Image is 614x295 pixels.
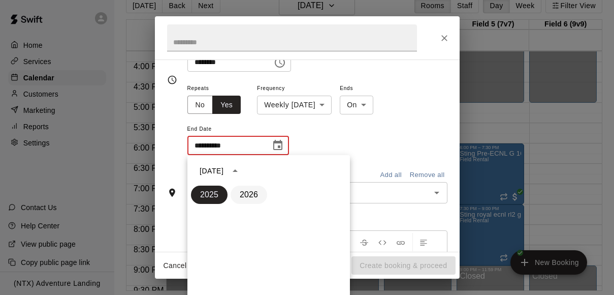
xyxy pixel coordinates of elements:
button: Format Strikethrough [356,233,373,251]
div: On [340,96,373,114]
button: Insert Code [374,233,391,251]
button: Remove all [407,167,447,183]
svg: Rooms [167,188,177,198]
button: No [187,96,213,114]
span: Ends [340,82,373,96]
button: Yes [212,96,241,114]
button: Open [430,186,444,200]
span: End Date [187,123,289,136]
button: Choose time, selected time is 7:30 PM [270,52,290,73]
button: year view is open, switch to calendar view [227,162,244,180]
button: Cancel [159,256,191,275]
svg: Timing [167,75,177,85]
div: [DATE] [200,166,223,176]
button: 2026 [231,186,267,204]
button: Add all [375,167,407,183]
button: Close [435,29,454,47]
span: Repeats [187,82,249,96]
button: Insert Link [392,233,409,251]
span: Frequency [257,82,332,96]
button: Left Align [415,233,432,251]
div: outlined button group [187,96,241,114]
button: 2025 [191,186,228,204]
button: Choose date [268,135,288,156]
div: Weekly [DATE] [257,96,332,114]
